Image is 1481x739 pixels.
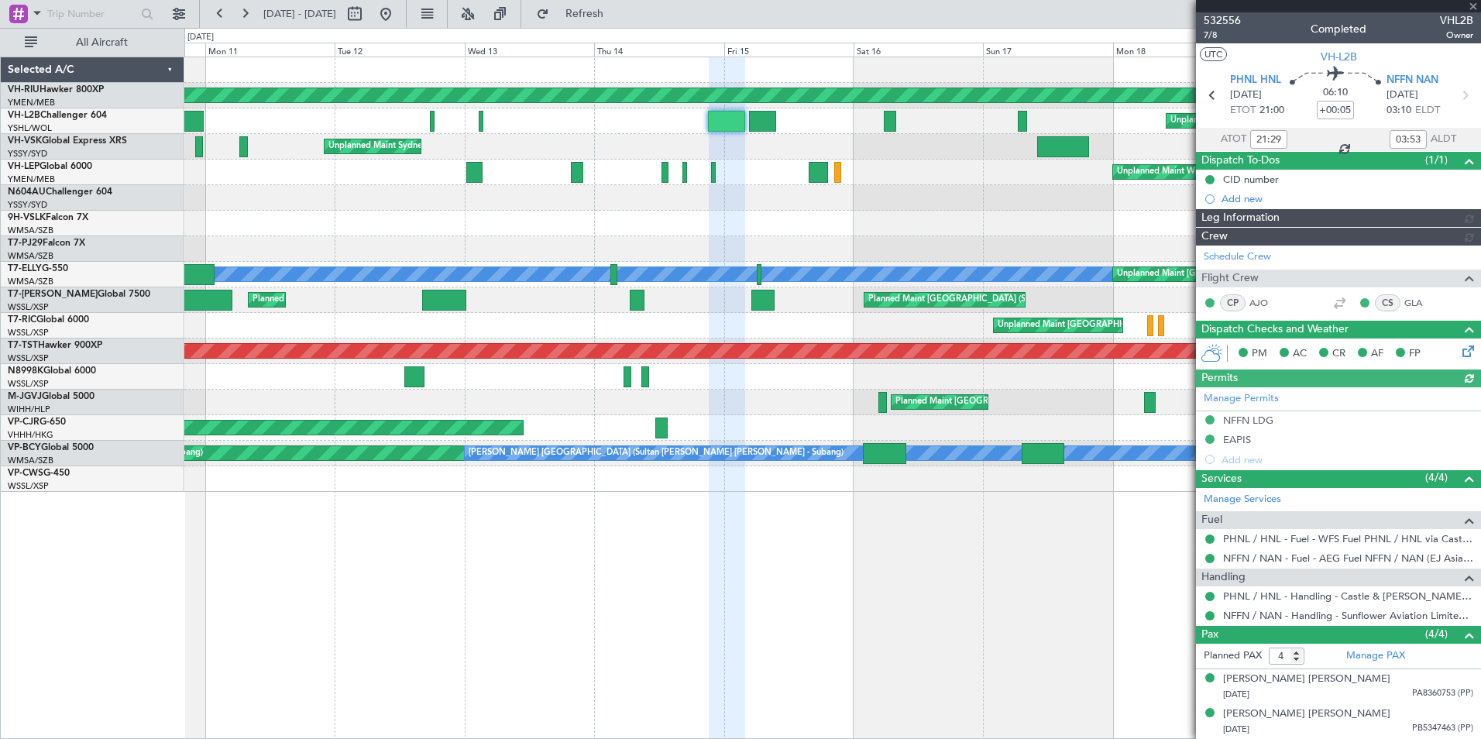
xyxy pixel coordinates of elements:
span: T7-RIC [8,315,36,325]
span: PM [1252,346,1267,362]
div: Planned Maint [GEOGRAPHIC_DATA] ([GEOGRAPHIC_DATA]) [253,288,497,311]
div: [PERSON_NAME] [PERSON_NAME] [1223,706,1390,722]
a: WMSA/SZB [8,455,53,466]
span: AF [1371,346,1383,362]
button: Refresh [529,2,622,26]
span: 532556 [1204,12,1241,29]
span: Refresh [552,9,617,19]
span: CR [1332,346,1345,362]
a: WMSA/SZB [8,250,53,262]
span: (4/4) [1425,626,1448,642]
a: M-JGVJGlobal 5000 [8,392,94,401]
span: N8998K [8,366,43,376]
a: YSSY/SYD [8,199,47,211]
a: NFFN / NAN - Handling - Sunflower Aviation Limited NFFN [1223,609,1473,622]
span: VH-L2B [8,111,40,120]
div: [PERSON_NAME] [GEOGRAPHIC_DATA] (Sultan [PERSON_NAME] [PERSON_NAME] - Subang) [469,442,844,465]
span: 9H-VSLK [8,213,46,222]
span: T7-ELLY [8,264,42,273]
span: VP-CJR [8,418,40,427]
a: PHNL / HNL - Handling - Castle & [PERSON_NAME] Avn PHNL / HNL [1223,589,1473,603]
a: T7-RICGlobal 6000 [8,315,89,325]
a: VH-VSKGlobal Express XRS [8,136,127,146]
a: T7-ELLYG-550 [8,264,68,273]
span: [DATE] [1223,689,1249,700]
a: YMEN/MEB [8,174,55,185]
span: [DATE] [1387,88,1418,103]
span: Dispatch To-Dos [1201,152,1280,170]
div: Planned Maint [GEOGRAPHIC_DATA] (Seletar) [868,288,1050,311]
div: Planned Maint [GEOGRAPHIC_DATA] (Seletar) [895,390,1077,414]
a: VH-L2BChallenger 604 [8,111,107,120]
a: WSSL/XSP [8,301,49,313]
a: WSSL/XSP [8,378,49,390]
a: T7-TSTHawker 900XP [8,341,102,350]
div: Thu 14 [594,43,723,57]
span: Services [1201,470,1242,488]
div: [PERSON_NAME] [PERSON_NAME] [1223,672,1390,687]
a: WMSA/SZB [8,276,53,287]
span: Fuel [1201,511,1222,529]
div: Mon 11 [205,43,335,57]
a: Manage Services [1204,492,1281,507]
a: VP-CWSG-450 [8,469,70,478]
div: Tue 12 [335,43,464,57]
span: Dispatch Checks and Weather [1201,321,1349,339]
a: VHHH/HKG [8,429,53,441]
a: WIHH/HLP [8,404,50,415]
span: ETOT [1230,103,1256,119]
span: 06:10 [1323,85,1348,101]
span: (4/4) [1425,469,1448,486]
span: ELDT [1415,103,1440,119]
div: Unplanned Maint Sydney ([PERSON_NAME] Intl) [1170,109,1361,132]
span: [DATE] [1230,88,1262,103]
span: Pax [1201,626,1218,644]
div: Add new [1222,192,1473,205]
div: Unplanned Maint Sydney ([PERSON_NAME] Intl) [328,135,519,158]
div: Sat 16 [854,43,983,57]
button: All Aircraft [17,30,168,55]
a: VP-CJRG-650 [8,418,66,427]
span: Owner [1440,29,1473,42]
div: Mon 18 [1113,43,1242,57]
a: T7-[PERSON_NAME]Global 7500 [8,290,150,299]
span: Handling [1201,569,1246,586]
span: VH-RIU [8,85,40,95]
a: N8998KGlobal 6000 [8,366,96,376]
a: YSSY/SYD [8,148,47,160]
label: Planned PAX [1204,648,1262,664]
a: NFFN / NAN - Fuel - AEG Fuel NFFN / NAN (EJ Asia Only) [1223,552,1473,565]
span: ALDT [1431,132,1456,147]
a: YMEN/MEB [8,97,55,108]
a: WSSL/XSP [8,327,49,339]
span: 7/8 [1204,29,1241,42]
span: (1/1) [1425,152,1448,168]
span: T7-[PERSON_NAME] [8,290,98,299]
div: Unplanned Maint [GEOGRAPHIC_DATA] (Seletar) [998,314,1191,337]
span: M-JGVJ [8,392,42,401]
span: VH-L2B [1321,49,1357,65]
div: CID number [1223,173,1279,186]
a: PHNL / HNL - Fuel - WFS Fuel PHNL / HNL via Castle and [PERSON_NAME] (EJ Asia Only) [1223,532,1473,545]
span: PA8360753 (PP) [1412,687,1473,700]
span: PB5347463 (PP) [1412,722,1473,735]
span: T7-PJ29 [8,239,43,248]
span: All Aircraft [40,37,163,48]
span: N604AU [8,187,46,197]
a: Manage PAX [1346,648,1405,664]
div: Sun 17 [983,43,1112,57]
span: FP [1409,346,1421,362]
span: AC [1293,346,1307,362]
button: UTC [1200,47,1227,61]
span: [DATE] [1223,724,1249,735]
a: T7-PJ29Falcon 7X [8,239,85,248]
a: WMSA/SZB [8,225,53,236]
span: [DATE] - [DATE] [263,7,336,21]
div: Wed 13 [465,43,594,57]
a: WSSL/XSP [8,480,49,492]
span: VP-BCY [8,443,41,452]
div: [DATE] [187,31,214,44]
a: WSSL/XSP [8,352,49,364]
a: N604AUChallenger 604 [8,187,112,197]
span: ATOT [1221,132,1246,147]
